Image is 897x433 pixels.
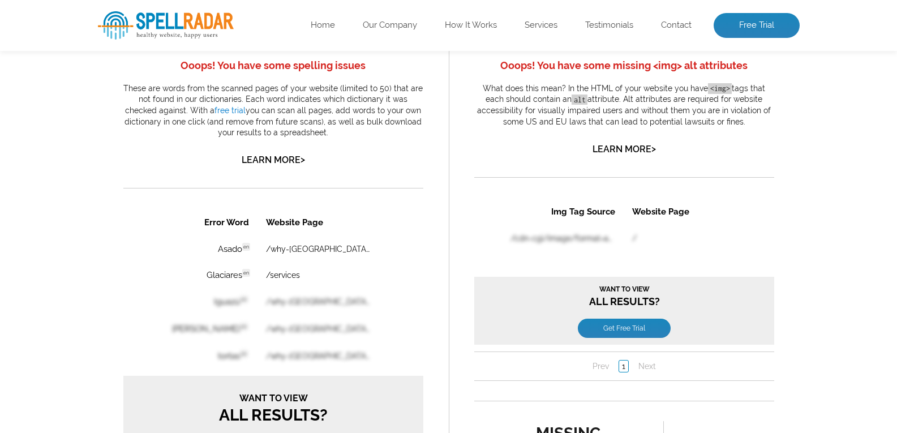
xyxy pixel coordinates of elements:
[98,11,234,40] img: SpellRadar
[119,61,127,68] span: en
[143,62,177,71] a: /services
[98,228,201,251] a: Get Free Trial
[714,13,800,38] a: Free Trial
[301,152,305,168] span: >
[6,88,294,96] span: Want to view
[708,83,732,94] code: <img>
[123,57,423,75] h4: Ooops! You have some spelling issues
[6,185,294,195] span: Want to view
[143,36,247,45] a: /why-[GEOGRAPHIC_DATA]-
[242,155,305,165] a: Learn More>
[311,20,335,31] a: Home
[6,88,294,110] h3: All Results?
[363,20,417,31] a: Our Company
[104,121,196,140] a: Get Free Trial
[525,20,557,31] a: Services
[135,1,271,27] th: Website Page
[119,35,127,42] span: en
[144,324,154,337] a: 1
[585,20,633,31] a: Testimonials
[29,1,134,27] th: Error Word
[474,83,774,127] p: What does this mean? In the HTML of your website you have tags that each should contain an attrib...
[1,1,149,27] th: Img Tag Source
[474,57,774,75] h4: Ooops! You have some missing <img> alt attributes
[593,144,656,155] a: Learn More>
[572,95,587,105] code: alt
[214,106,246,115] a: free trial
[144,162,154,175] a: 1
[6,185,294,216] h3: All Results?
[150,1,239,27] th: Website Page
[29,28,134,53] td: Asado
[29,54,134,79] td: Glaciares
[123,83,423,139] p: These are words from the scanned pages of your website (limited to 50) that are not found in our ...
[445,20,497,31] a: How It Works
[661,20,692,31] a: Contact
[651,141,656,157] span: >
